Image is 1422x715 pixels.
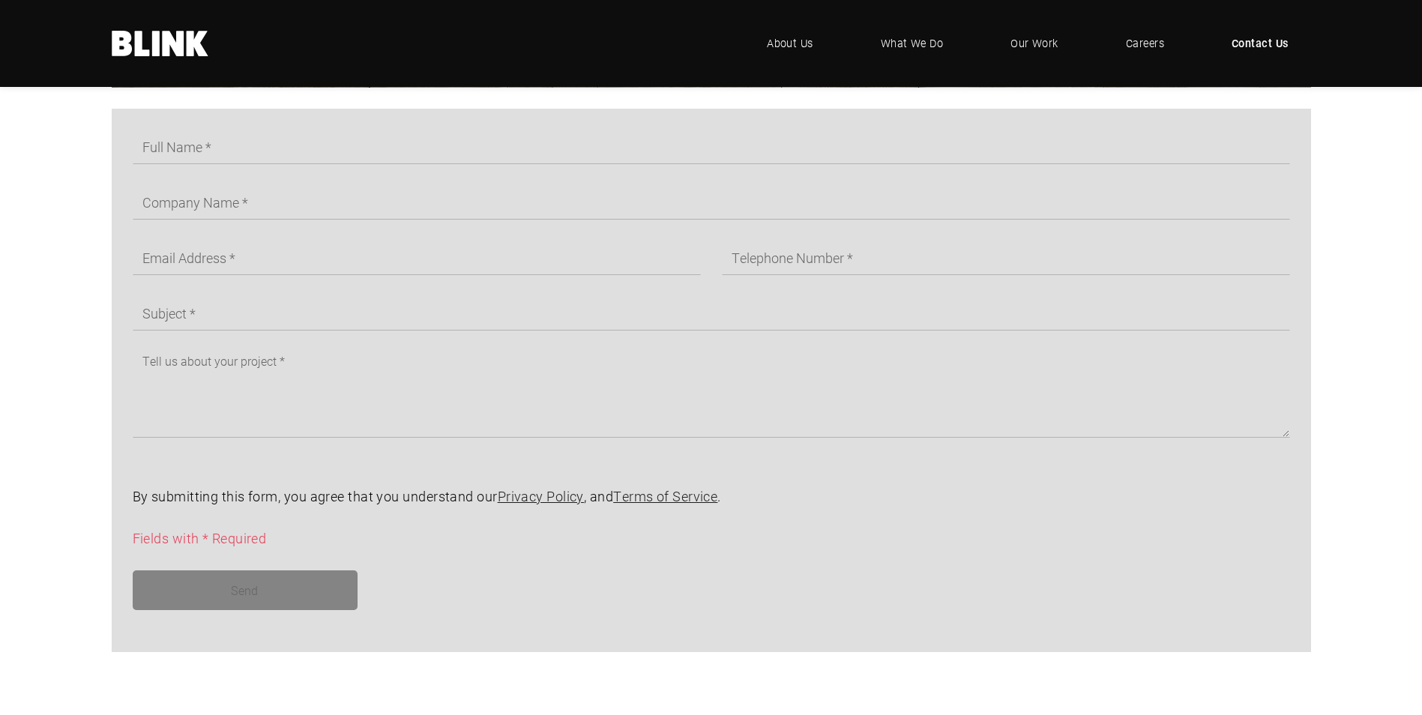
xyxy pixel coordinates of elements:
[1232,35,1289,52] span: Contact Us
[1010,35,1058,52] span: Our Work
[133,241,701,275] input: Email Address *
[498,487,584,505] a: Privacy Policy
[133,185,1290,220] input: Company Name *
[1126,35,1164,52] span: Careers
[744,21,836,66] a: About Us
[767,35,813,52] span: About Us
[133,296,1290,331] input: Subject *
[613,487,717,505] a: Terms of Service
[988,21,1081,66] a: Our Work
[881,35,944,52] span: What We Do
[1209,21,1311,66] a: Contact Us
[112,31,209,56] a: Home
[858,21,966,66] a: What We Do
[133,486,1290,507] p: By submitting this form, you agree that you understand our , and .
[133,130,1290,164] input: Full Name *
[1103,21,1187,66] a: Careers
[722,241,1290,275] input: Telephone Number *
[133,529,267,547] span: Fields with * Required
